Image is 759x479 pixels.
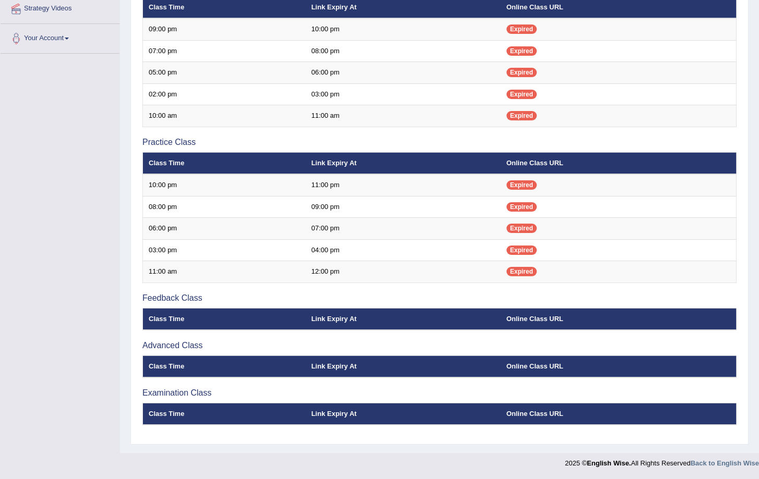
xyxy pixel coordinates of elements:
td: 09:00 pm [143,18,306,40]
div: 2025 © All Rights Reserved [565,453,759,468]
td: 03:00 pm [306,83,501,105]
th: Class Time [143,308,306,330]
a: Your Account [1,24,119,50]
td: 04:00 pm [306,239,501,261]
td: 11:00 pm [306,174,501,196]
th: Link Expiry At [306,308,501,330]
td: 11:00 am [143,261,306,283]
td: 08:00 pm [143,196,306,218]
span: Expired [507,46,537,56]
span: Expired [507,180,537,190]
td: 10:00 pm [306,18,501,40]
span: Expired [507,224,537,233]
span: Expired [507,68,537,77]
td: 10:00 am [143,105,306,127]
td: 12:00 pm [306,261,501,283]
td: 06:00 pm [143,218,306,240]
th: Online Class URL [501,308,737,330]
h3: Feedback Class [142,293,737,303]
th: Link Expiry At [306,355,501,377]
th: Link Expiry At [306,152,501,174]
td: 08:00 pm [306,40,501,62]
span: Expired [507,202,537,212]
span: Expired [507,111,537,120]
h3: Advanced Class [142,341,737,350]
td: 10:00 pm [143,174,306,196]
th: Class Time [143,355,306,377]
th: Online Class URL [501,152,737,174]
td: 07:00 pm [143,40,306,62]
span: Expired [507,245,537,255]
span: Expired [507,90,537,99]
span: Expired [507,267,537,276]
td: 05:00 pm [143,62,306,84]
th: Class Time [143,152,306,174]
strong: English Wise. [587,459,631,467]
td: 11:00 am [306,105,501,127]
h3: Examination Class [142,388,737,398]
h3: Practice Class [142,138,737,147]
td: 02:00 pm [143,83,306,105]
th: Link Expiry At [306,403,501,425]
span: Expired [507,24,537,34]
a: Back to English Wise [691,459,759,467]
th: Online Class URL [501,403,737,425]
th: Online Class URL [501,355,737,377]
td: 07:00 pm [306,218,501,240]
th: Class Time [143,403,306,425]
td: 09:00 pm [306,196,501,218]
td: 06:00 pm [306,62,501,84]
td: 03:00 pm [143,239,306,261]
